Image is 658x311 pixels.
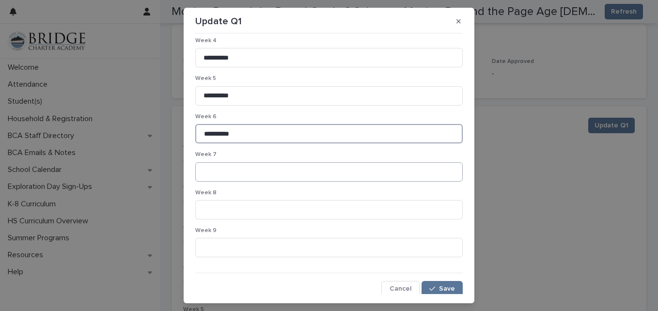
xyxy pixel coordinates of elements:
span: Week 9 [195,228,217,233]
span: Week 6 [195,114,217,120]
span: Week 5 [195,76,216,81]
span: Week 8 [195,190,217,196]
button: Cancel [381,281,420,296]
span: Cancel [390,285,411,292]
p: Update Q1 [195,16,242,27]
span: Save [439,285,455,292]
span: Week 7 [195,152,217,157]
button: Save [422,281,463,296]
span: Week 4 [195,38,217,44]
